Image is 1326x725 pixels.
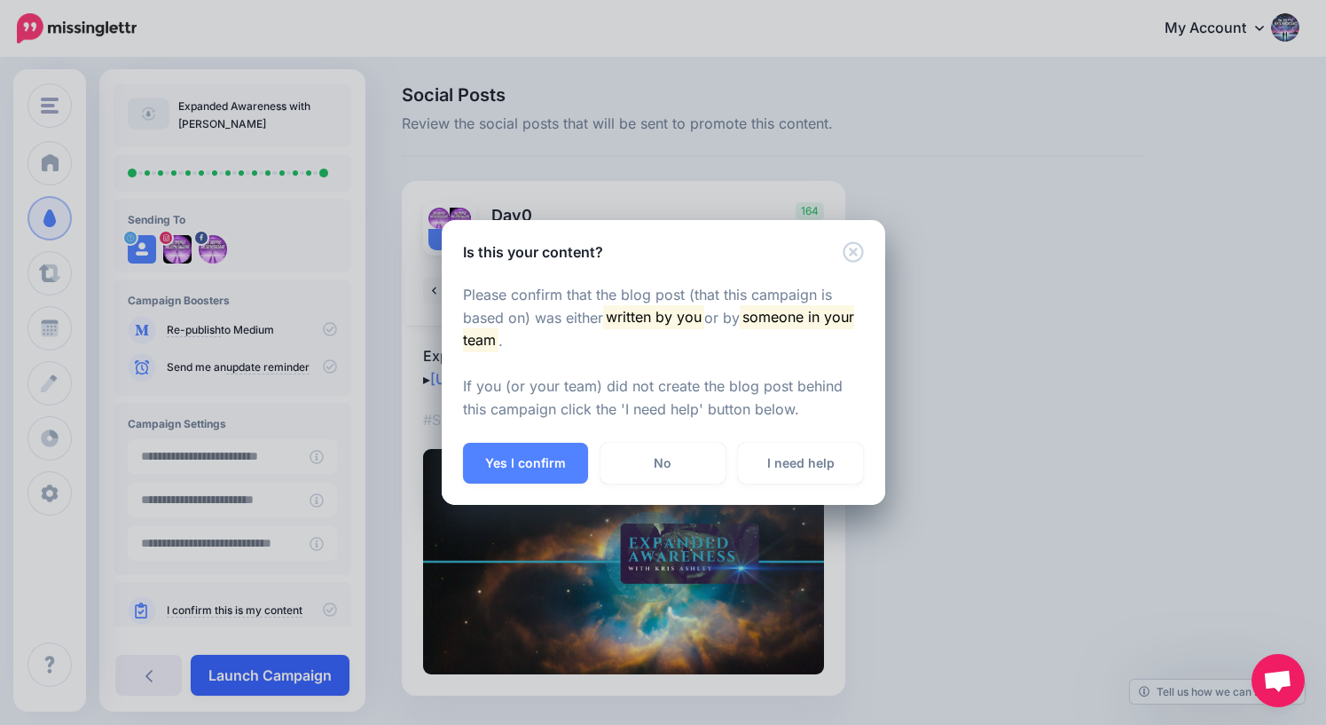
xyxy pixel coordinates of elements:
mark: someone in your team [463,305,855,351]
a: No [600,443,726,484]
h5: Is this your content? [463,241,603,263]
mark: written by you [603,305,704,328]
button: Yes I confirm [463,443,588,484]
button: Close [843,241,864,264]
a: I need help [738,443,863,484]
p: Please confirm that the blog post (that this campaign is based on) was either or by . If you (or ... [463,284,864,422]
